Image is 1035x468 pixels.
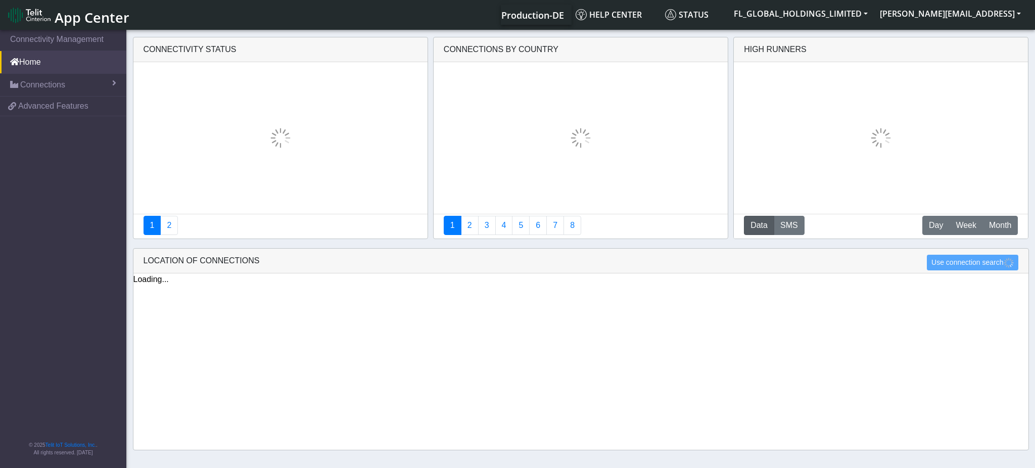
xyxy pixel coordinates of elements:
button: Day [922,216,950,235]
nav: Summary paging [444,216,718,235]
span: Production-DE [501,9,564,21]
a: Telit IoT Solutions, Inc. [45,442,96,448]
span: Advanced Features [18,100,88,112]
a: Connections By Country [444,216,461,235]
button: Week [949,216,983,235]
button: FL_GLOBAL_HOLDINGS_LIMITED [728,5,874,23]
span: App Center [55,8,129,27]
a: Connectivity status [144,216,161,235]
a: Deployment status [160,216,178,235]
span: Month [989,219,1011,231]
span: Help center [576,9,642,20]
a: Status [661,5,728,25]
img: loading [1004,258,1014,268]
div: Connectivity status [133,37,428,62]
img: loading.gif [871,128,891,148]
a: Help center [572,5,661,25]
div: LOCATION OF CONNECTIONS [133,249,1028,273]
a: Usage by Carrier [512,216,530,235]
div: Loading... [133,273,1028,286]
span: Day [929,219,943,231]
button: Month [982,216,1018,235]
img: status.svg [665,9,676,20]
img: logo-telit-cinterion-gw-new.png [8,7,51,23]
span: Week [956,219,976,231]
div: High Runners [744,43,807,56]
a: App Center [8,4,128,26]
a: Usage per Country [478,216,496,235]
button: Use connection search [927,255,1018,270]
a: Your current platform instance [501,5,563,25]
button: SMS [774,216,805,235]
img: loading.gif [270,128,291,148]
img: knowledge.svg [576,9,587,20]
a: Not Connected for 30 days [563,216,581,235]
a: Zero Session [546,216,564,235]
img: loading.gif [571,128,591,148]
nav: Summary paging [144,216,417,235]
button: Data [744,216,774,235]
button: [PERSON_NAME][EMAIL_ADDRESS] [874,5,1027,23]
a: Connections By Carrier [495,216,513,235]
a: 14 Days Trend [529,216,547,235]
span: Connections [20,79,65,91]
a: Carrier [461,216,479,235]
div: Connections By Country [434,37,728,62]
span: Status [665,9,709,20]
